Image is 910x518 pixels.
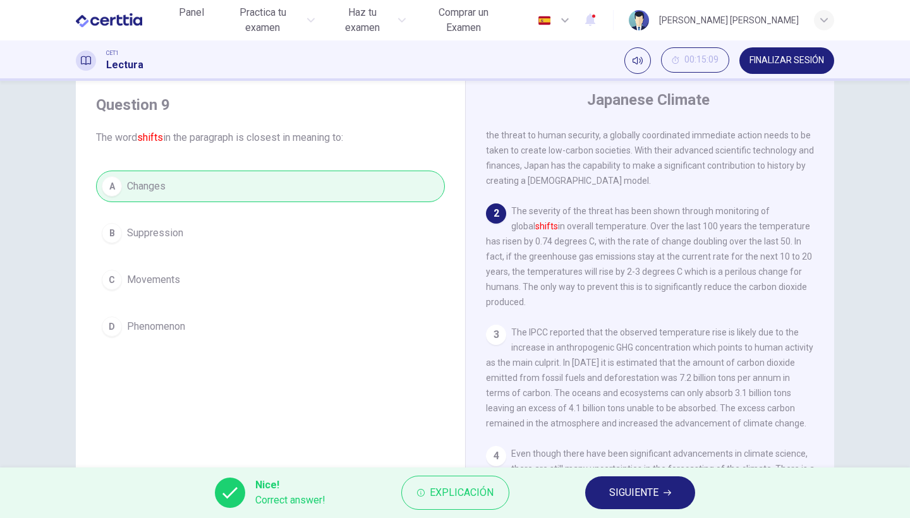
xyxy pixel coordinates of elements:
[537,16,552,25] img: es
[486,327,813,428] span: The IPCC reported that the observed temperature rise is likely due to the increase in anthropogen...
[749,56,824,66] span: FINALIZAR SESIÓN
[661,47,729,73] button: 00:15:09
[416,1,511,39] button: Comprar un Examen
[217,1,320,39] button: Practica tu examen
[430,484,494,502] span: Explicación
[106,57,143,73] h1: Lectura
[76,8,171,33] a: CERTTIA logo
[255,493,325,508] span: Correct answer!
[421,5,506,35] span: Comprar un Examen
[96,130,445,145] span: The word in the paragraph is closest in meaning to:
[585,476,695,509] button: SIGUIENTE
[179,5,204,20] span: Panel
[486,446,506,466] div: 4
[661,47,729,74] div: Ocultar
[486,206,812,307] span: The severity of the threat has been shown through monitoring of global in overall temperature. Ov...
[96,95,445,115] h4: Question 9
[401,476,509,510] button: Explicación
[739,47,834,74] button: FINALIZAR SESIÓN
[659,13,799,28] div: [PERSON_NAME] [PERSON_NAME]
[255,478,325,493] span: Nice!
[486,325,506,345] div: 3
[106,49,119,57] span: CET1
[629,10,649,30] img: Profile picture
[325,1,410,39] button: Haz tu examen
[587,90,710,110] h4: Japanese Climate
[222,5,304,35] span: Practica tu examen
[137,131,163,143] font: shifts
[486,203,506,224] div: 2
[171,1,212,39] a: Panel
[609,484,658,502] span: SIGUIENTE
[171,1,212,24] button: Panel
[624,47,651,74] div: Silenciar
[684,55,719,65] span: 00:15:09
[486,85,814,186] span: The awarding of the Nobel Peace Prize to the International Panel on Climate Change (IPCC) signifi...
[535,221,558,231] font: shifts
[76,8,142,33] img: CERTTIA logo
[330,5,394,35] span: Haz tu examen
